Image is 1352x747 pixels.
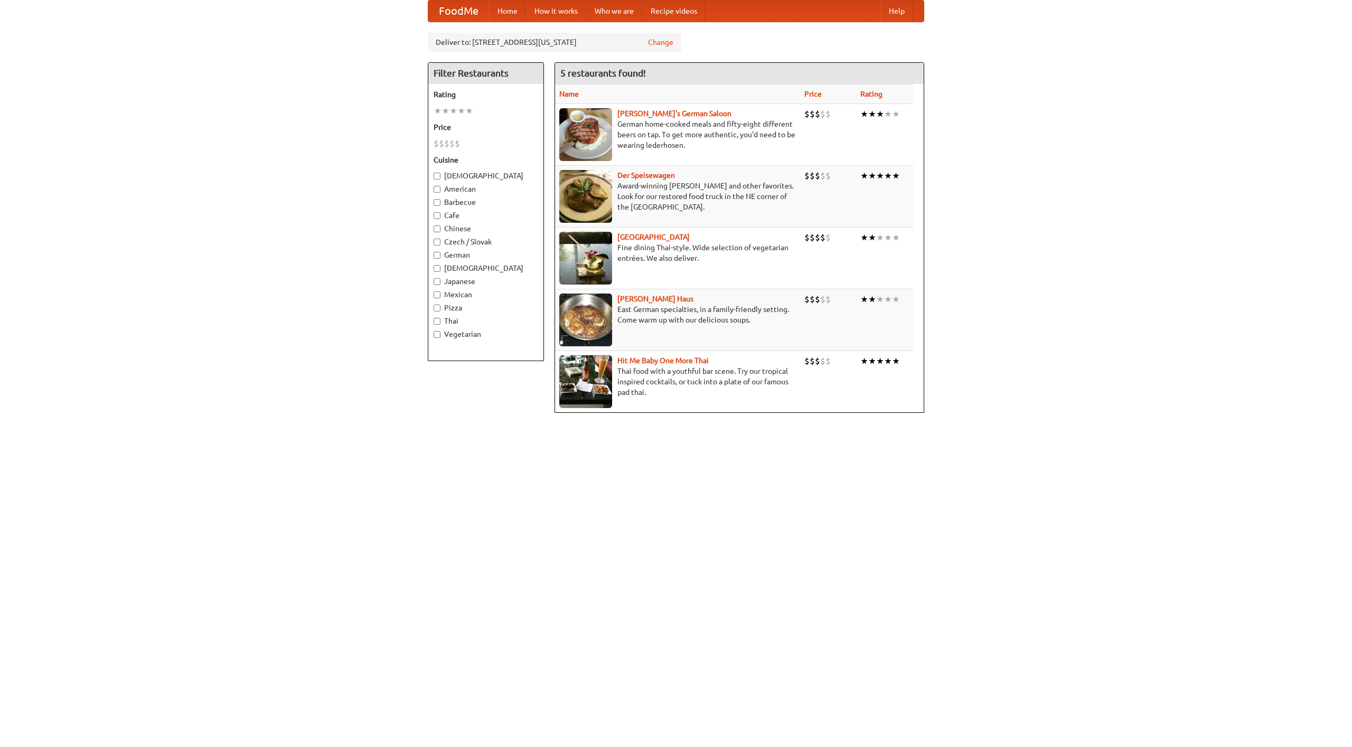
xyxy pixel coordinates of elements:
[434,171,538,181] label: [DEMOGRAPHIC_DATA]
[810,355,815,367] li: $
[434,250,538,260] label: German
[559,366,796,398] p: Thai food with a youthful bar scene. Try our tropical inspired cocktails, or tuck into a plate of...
[820,294,825,305] li: $
[825,170,831,182] li: $
[439,138,444,149] li: $
[804,90,822,98] a: Price
[559,355,612,408] img: babythai.jpg
[449,138,455,149] li: $
[434,291,440,298] input: Mexican
[804,232,810,243] li: $
[820,232,825,243] li: $
[617,356,709,365] a: Hit Me Baby One More Thai
[617,171,675,179] b: Der Speisewagen
[559,294,612,346] img: kohlhaus.jpg
[884,294,892,305] li: ★
[804,108,810,120] li: $
[434,302,538,313] label: Pizza
[434,316,538,326] label: Thai
[804,170,810,182] li: $
[860,355,868,367] li: ★
[617,233,690,241] a: [GEOGRAPHIC_DATA]
[825,232,831,243] li: $
[586,1,642,22] a: Who we are
[815,170,820,182] li: $
[559,242,796,263] p: Fine dining Thai-style. Wide selection of vegetarian entrées. We also deliver.
[434,263,538,273] label: [DEMOGRAPHIC_DATA]
[434,212,440,219] input: Cafe
[810,170,815,182] li: $
[434,89,538,100] h5: Rating
[880,1,913,22] a: Help
[810,108,815,120] li: $
[559,108,612,161] img: esthers.jpg
[876,170,884,182] li: ★
[810,294,815,305] li: $
[434,138,439,149] li: $
[810,232,815,243] li: $
[434,105,442,117] li: ★
[876,294,884,305] li: ★
[559,90,579,98] a: Name
[434,237,538,247] label: Czech / Slovak
[884,170,892,182] li: ★
[815,108,820,120] li: $
[559,232,612,285] img: satay.jpg
[434,155,538,165] h5: Cuisine
[820,170,825,182] li: $
[434,122,538,133] h5: Price
[815,294,820,305] li: $
[434,186,440,193] input: American
[434,197,538,207] label: Barbecue
[434,239,440,245] input: Czech / Slovak
[876,108,884,120] li: ★
[434,184,538,194] label: American
[559,181,796,212] p: Award-winning [PERSON_NAME] and other favorites. Look for our restored food truck in the NE corne...
[559,304,796,325] p: East German specialties, in a family-friendly setting. Come warm up with our delicious soups.
[868,355,876,367] li: ★
[434,318,440,325] input: Thai
[617,295,693,303] a: [PERSON_NAME] Haus
[455,138,460,149] li: $
[825,355,831,367] li: $
[442,105,449,117] li: ★
[434,331,440,338] input: Vegetarian
[434,276,538,287] label: Japanese
[560,68,646,78] ng-pluralize: 5 restaurants found!
[804,355,810,367] li: $
[820,355,825,367] li: $
[868,170,876,182] li: ★
[892,170,900,182] li: ★
[884,108,892,120] li: ★
[444,138,449,149] li: $
[428,63,543,84] h4: Filter Restaurants
[434,289,538,300] label: Mexican
[434,225,440,232] input: Chinese
[434,329,538,339] label: Vegetarian
[860,170,868,182] li: ★
[434,278,440,285] input: Japanese
[868,232,876,243] li: ★
[820,108,825,120] li: $
[489,1,526,22] a: Home
[642,1,706,22] a: Recipe videos
[815,355,820,367] li: $
[825,108,831,120] li: $
[434,223,538,234] label: Chinese
[876,355,884,367] li: ★
[526,1,586,22] a: How it works
[449,105,457,117] li: ★
[434,173,440,179] input: [DEMOGRAPHIC_DATA]
[815,232,820,243] li: $
[804,294,810,305] li: $
[648,37,673,48] a: Change
[860,294,868,305] li: ★
[434,199,440,206] input: Barbecue
[860,108,868,120] li: ★
[559,119,796,150] p: German home-cooked meals and fifty-eight different beers on tap. To get more authentic, you'd nee...
[428,1,489,22] a: FoodMe
[434,265,440,272] input: [DEMOGRAPHIC_DATA]
[465,105,473,117] li: ★
[884,232,892,243] li: ★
